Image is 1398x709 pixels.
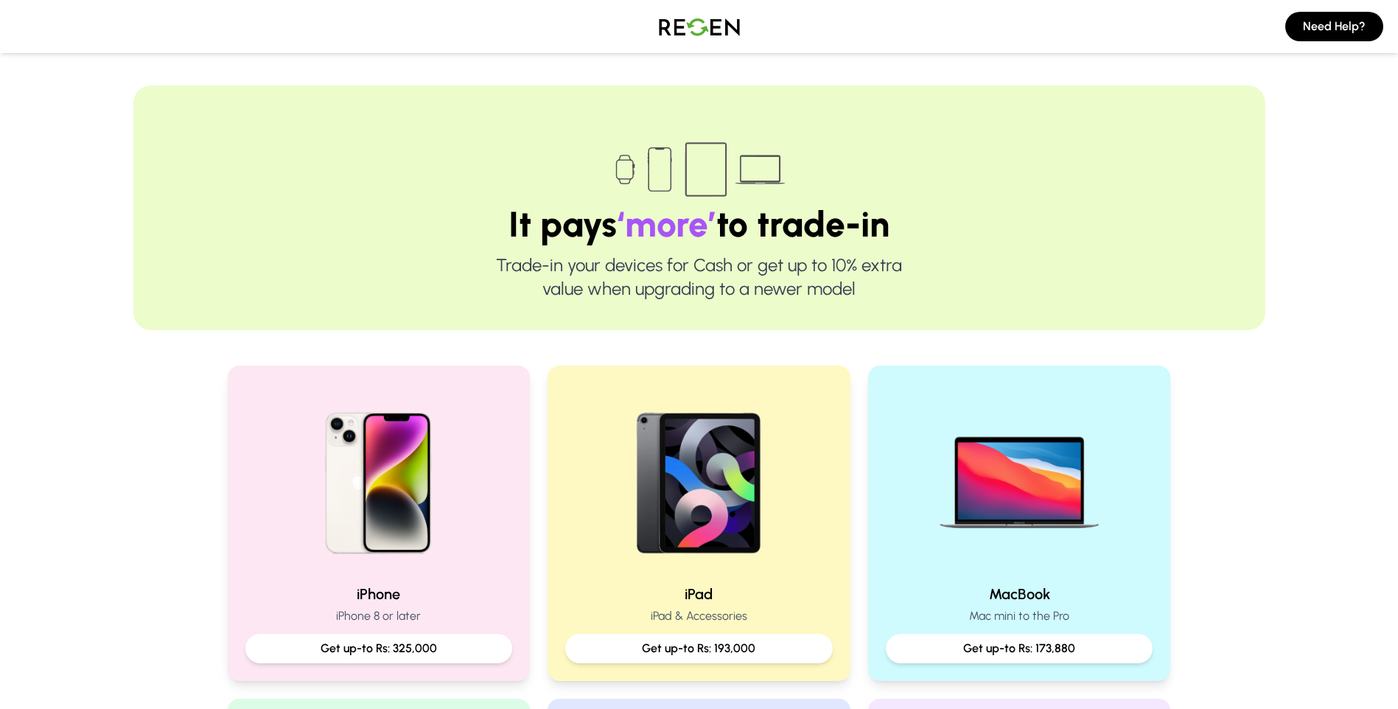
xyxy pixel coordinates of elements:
h2: MacBook [886,584,1153,604]
button: Need Help? [1285,12,1383,41]
p: iPhone 8 or later [245,607,513,625]
span: ‘more’ [617,203,716,245]
p: Get up-to Rs: 173,880 [898,640,1142,657]
p: Mac mini to the Pro [886,607,1153,625]
h2: iPhone [245,584,513,604]
p: iPad & Accessories [565,607,833,625]
h2: iPad [565,584,833,604]
p: Trade-in your devices for Cash or get up to 10% extra value when upgrading to a newer model [181,254,1218,301]
img: Logo [648,6,751,47]
img: iPhone [284,383,473,572]
p: Get up-to Rs: 325,000 [257,640,501,657]
img: MacBook [925,383,1114,572]
img: Trade-in devices [607,133,791,206]
img: iPad [604,383,793,572]
p: Get up-to Rs: 193,000 [577,640,821,657]
h1: It pays to trade-in [181,206,1218,242]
